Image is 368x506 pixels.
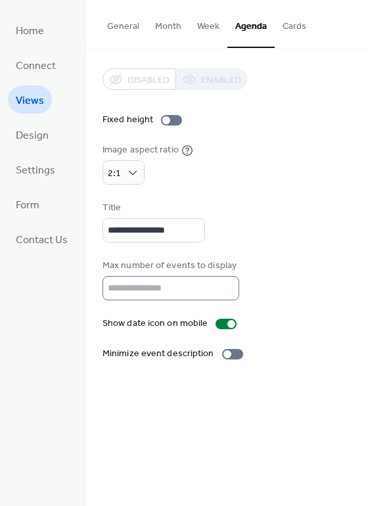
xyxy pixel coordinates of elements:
[16,230,68,250] span: Contact Us
[103,317,208,331] div: Show date icon on mobile
[103,259,237,273] div: Max number of events to display
[103,143,179,157] div: Image aspect ratio
[103,201,202,215] div: Title
[8,85,52,114] a: Views
[8,190,47,218] a: Form
[8,120,57,149] a: Design
[103,347,214,361] div: Minimize event description
[8,155,63,183] a: Settings
[108,165,121,183] span: 2:1
[16,91,44,111] span: Views
[8,51,64,79] a: Connect
[8,16,52,44] a: Home
[16,21,44,41] span: Home
[16,195,39,216] span: Form
[103,113,153,127] div: Fixed height
[16,160,55,181] span: Settings
[8,225,76,253] a: Contact Us
[16,56,56,76] span: Connect
[16,126,49,146] span: Design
